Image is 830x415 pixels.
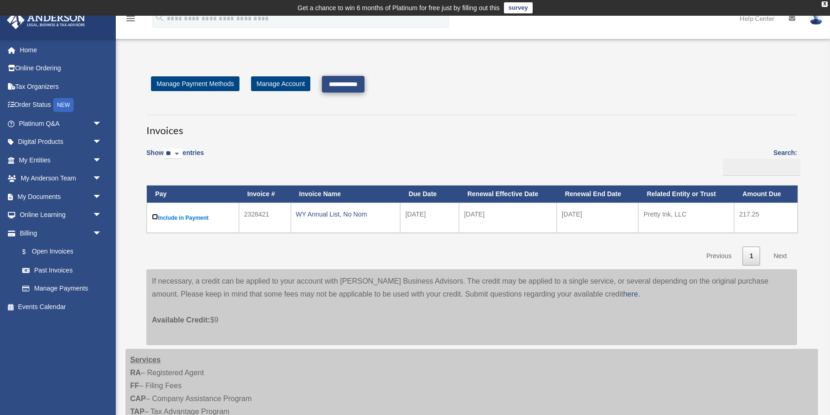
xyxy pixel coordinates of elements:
span: arrow_drop_down [93,224,111,243]
a: menu [125,16,136,24]
div: close [822,1,828,7]
i: search [155,12,165,23]
a: here. [623,290,640,298]
th: Renewal End Date: activate to sort column ascending [557,186,639,203]
a: Billingarrow_drop_down [6,224,111,242]
a: Digital Productsarrow_drop_down [6,133,116,151]
td: 2328421 [239,203,291,233]
h3: Invoices [146,115,797,138]
span: arrow_drop_down [93,133,111,152]
th: Pay: activate to sort column descending [147,186,239,203]
th: Amount Due: activate to sort column ascending [734,186,798,203]
input: Search: [723,159,800,176]
a: survey [504,2,533,13]
a: My Documentsarrow_drop_down [6,187,116,206]
td: Pretty Ink, LLC [638,203,734,233]
span: arrow_drop_down [93,114,111,133]
span: arrow_drop_down [93,187,111,206]
a: Past Invoices [13,261,111,279]
th: Renewal Effective Date: activate to sort column ascending [459,186,557,203]
a: Home [6,41,116,59]
input: Include in Payment [152,214,158,220]
span: arrow_drop_down [93,206,111,225]
span: Available Credit: [152,316,210,324]
a: $Open Invoices [13,242,107,261]
strong: FF [130,382,139,390]
a: Platinum Q&Aarrow_drop_down [6,114,116,133]
a: Manage Account [251,76,310,91]
span: $ [27,246,32,258]
a: My Entitiesarrow_drop_down [6,151,116,169]
a: Manage Payment Methods [151,76,239,91]
img: Anderson Advisors Platinum Portal [4,11,88,29]
strong: CAP [130,395,146,403]
a: Online Ordering [6,59,116,78]
th: Due Date: activate to sort column ascending [400,186,459,203]
a: Order StatusNEW [6,96,116,115]
p: $9 [152,301,792,327]
label: Search: [720,147,797,176]
th: Invoice #: activate to sort column ascending [239,186,291,203]
td: [DATE] [400,203,459,233]
div: WY Annual List, No Nom [296,208,396,221]
th: Invoice Name: activate to sort column ascending [291,186,401,203]
a: Events Calendar [6,297,116,316]
a: 1 [742,247,760,266]
a: Next [767,247,794,266]
strong: RA [130,369,141,377]
td: [DATE] [557,203,639,233]
div: NEW [53,98,74,112]
a: Manage Payments [13,279,111,298]
select: Showentries [163,149,182,159]
td: [DATE] [459,203,557,233]
div: If necessary, a credit can be applied to your account with [PERSON_NAME] Business Advisors. The c... [146,269,797,345]
label: Show entries [146,147,204,168]
i: menu [125,13,136,24]
span: arrow_drop_down [93,151,111,170]
div: Get a chance to win 6 months of Platinum for free just by filling out this [297,2,500,13]
a: My Anderson Teamarrow_drop_down [6,169,116,188]
a: Tax Organizers [6,77,116,96]
img: User Pic [809,12,823,25]
span: arrow_drop_down [93,169,111,188]
th: Related Entity or Trust: activate to sort column ascending [638,186,734,203]
a: Previous [699,247,738,266]
td: 217.25 [734,203,798,233]
a: Online Learningarrow_drop_down [6,206,116,224]
strong: Services [130,356,161,364]
label: Include in Payment [152,212,234,223]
